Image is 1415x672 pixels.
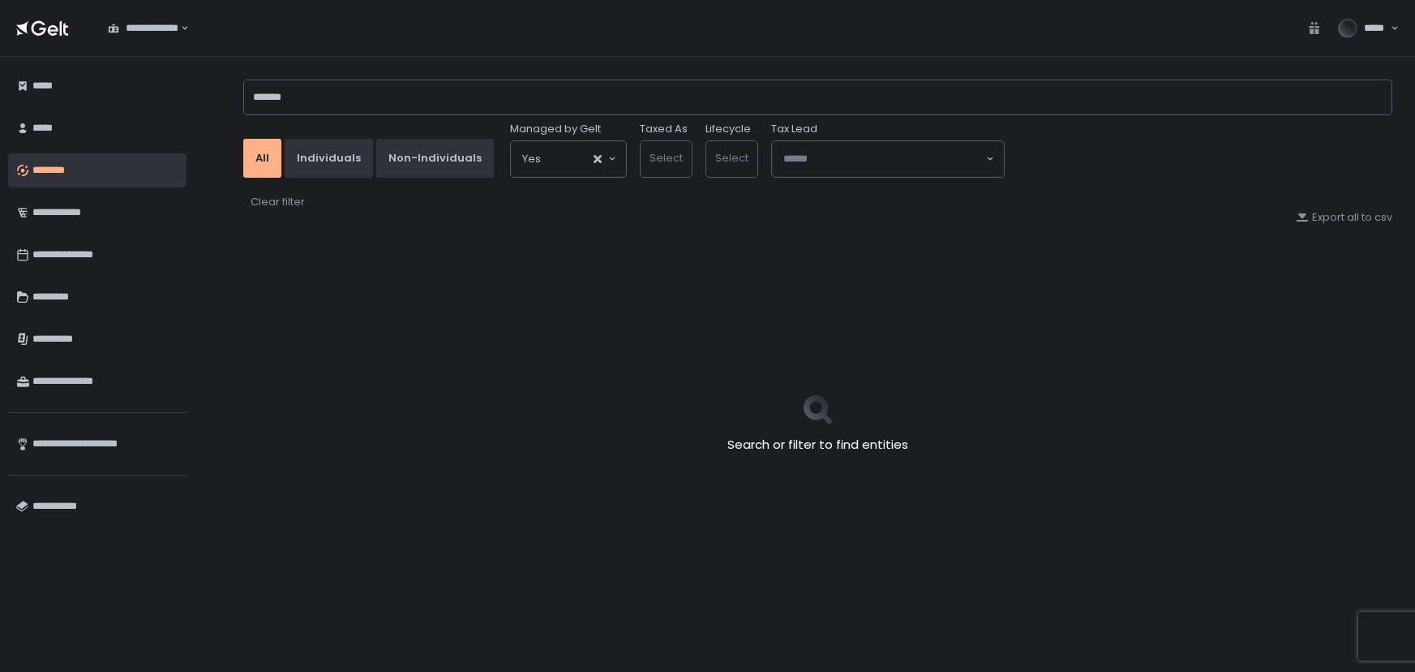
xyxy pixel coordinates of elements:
span: Tax Lead [771,122,817,136]
button: Clear Selected [594,155,602,163]
div: Search for option [511,141,626,177]
button: All [243,139,281,178]
input: Search for option [178,20,179,37]
span: Select [715,150,748,166]
span: Select [650,150,683,166]
h2: Search or filter to find entities [727,436,908,454]
label: Taxed As [640,122,688,136]
button: Export all to csv [1296,210,1392,225]
input: Search for option [541,151,592,167]
input: Search for option [783,151,984,167]
label: Lifecycle [705,122,751,136]
div: All [255,151,269,166]
span: Managed by Gelt [510,122,601,136]
div: Clear filter [251,195,305,209]
button: Individuals [285,139,373,178]
button: Clear filter [250,194,306,210]
div: Search for option [97,11,189,45]
button: Non-Individuals [376,139,494,178]
div: Search for option [772,141,1004,177]
div: Non-Individuals [388,151,482,166]
div: Individuals [297,151,361,166]
span: Yes [522,151,541,167]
